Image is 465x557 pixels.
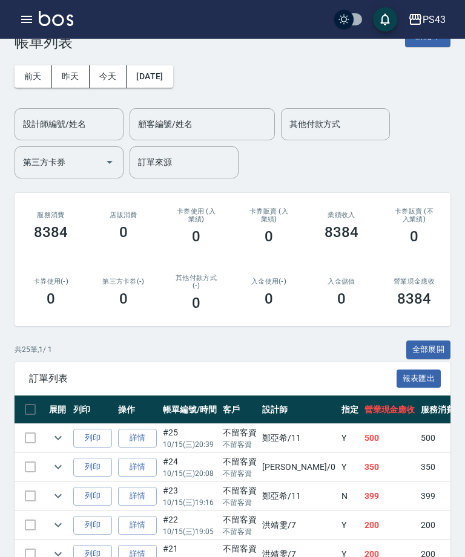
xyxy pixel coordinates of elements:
td: 399 [418,482,458,510]
button: 列印 [73,516,112,535]
th: 營業現金應收 [361,396,418,424]
td: 鄭亞希 /11 [259,482,338,510]
a: 報表匯出 [397,372,441,383]
h3: 0 [192,228,200,245]
a: 詳情 [118,516,157,535]
h3: 服務消費 [29,211,73,219]
th: 客戶 [220,396,260,424]
div: 不留客資 [223,426,257,439]
h3: 0 [192,295,200,311]
td: 399 [361,482,418,510]
button: Open [100,152,119,172]
h2: 入金使用(-) [247,278,291,285]
td: 200 [418,511,458,539]
td: 350 [418,453,458,481]
h2: 卡券販賣 (不入業績) [392,207,436,223]
button: 報表匯出 [397,370,441,388]
th: 列印 [70,396,115,424]
button: expand row [49,429,67,447]
h2: 卡券使用(-) [29,278,73,285]
p: 10/15 (三) 20:39 [163,439,217,450]
h3: 0 [265,228,273,245]
td: 200 [361,511,418,539]
a: 新開單 [405,30,450,41]
div: 不留客資 [223,513,257,526]
p: 10/15 (三) 20:08 [163,468,217,479]
th: 帳單編號/時間 [160,396,220,424]
button: 昨天 [52,65,90,88]
td: Y [338,453,361,481]
h2: 營業現金應收 [392,278,436,285]
button: 列印 [73,429,112,448]
div: 不留客資 [223,542,257,555]
button: expand row [49,487,67,505]
button: 列印 [73,458,112,477]
td: #23 [160,482,220,510]
td: #24 [160,453,220,481]
button: expand row [49,458,67,476]
a: 詳情 [118,458,157,477]
div: 不留客資 [223,484,257,497]
td: Y [338,511,361,539]
th: 設計師 [259,396,338,424]
td: 500 [418,424,458,452]
div: PS43 [423,12,446,27]
td: 500 [361,424,418,452]
h3: 0 [265,290,273,307]
h3: 0 [119,224,128,241]
th: 操作 [115,396,160,424]
td: 洪靖雯 /7 [259,511,338,539]
p: 10/15 (三) 19:05 [163,526,217,537]
h3: 8384 [34,224,68,241]
td: [PERSON_NAME] /0 [259,453,338,481]
h3: 0 [410,228,418,245]
h2: 第三方卡券(-) [102,278,145,285]
span: 訂單列表 [29,373,397,385]
button: [DATE] [127,65,173,88]
h3: 0 [119,290,128,307]
p: 不留客資 [223,439,257,450]
p: 不留客資 [223,497,257,508]
button: 今天 [90,65,127,88]
td: N [338,482,361,510]
th: 展開 [46,396,70,424]
a: 詳情 [118,429,157,448]
button: save [373,7,397,31]
button: PS43 [403,7,450,32]
th: 服務消費 [418,396,458,424]
h3: 0 [47,290,55,307]
div: 不留客資 [223,455,257,468]
h2: 卡券販賣 (入業績) [247,207,291,223]
h2: 入金儲值 [320,278,363,285]
h3: 8384 [325,224,358,241]
p: 共 25 筆, 1 / 1 [15,344,52,355]
h3: 0 [337,290,346,307]
td: 鄭亞希 /11 [259,424,338,452]
p: 不留客資 [223,468,257,479]
h3: 帳單列表 [15,34,73,51]
p: 不留客資 [223,526,257,537]
h2: 業績收入 [320,211,363,219]
p: 10/15 (三) 19:16 [163,497,217,508]
button: 列印 [73,487,112,506]
td: 350 [361,453,418,481]
button: 前天 [15,65,52,88]
h3: 8384 [397,290,431,307]
td: Y [338,424,361,452]
h2: 店販消費 [102,211,145,219]
th: 指定 [338,396,361,424]
button: expand row [49,516,67,534]
td: #22 [160,511,220,539]
a: 詳情 [118,487,157,506]
h2: 其他付款方式(-) [174,274,218,290]
button: 全部展開 [406,340,451,359]
td: #25 [160,424,220,452]
h2: 卡券使用 (入業績) [174,207,218,223]
img: Logo [39,11,73,26]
